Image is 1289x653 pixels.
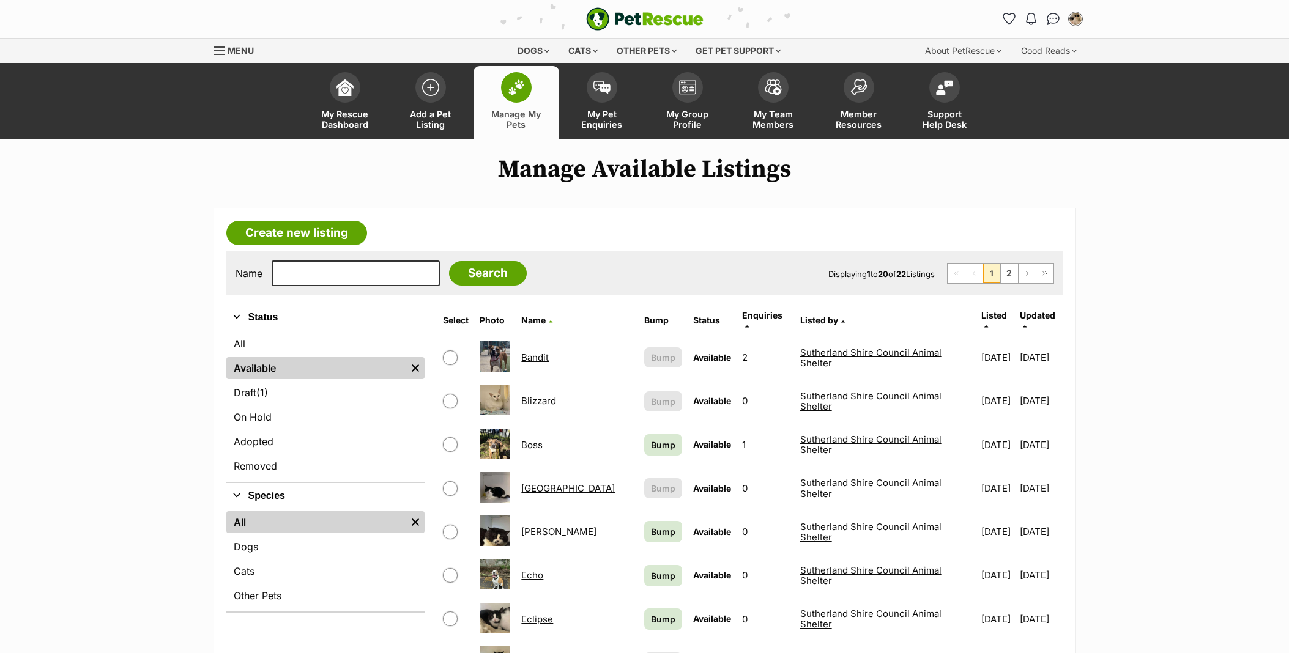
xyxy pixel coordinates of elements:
span: Previous page [965,264,983,283]
span: Name [521,315,546,325]
img: pet-enquiries-icon-7e3ad2cf08bfb03b45e93fb7055b45f3efa6380592205ae92323e6603595dc1f.svg [593,81,611,94]
a: Listed [981,310,1007,330]
strong: 1 [867,269,871,279]
button: Status [226,309,425,325]
img: notifications-46538b983faf8c2785f20acdc204bb7945ddae34d4c08c2a6579f10ce5e182be.svg [1026,13,1036,25]
span: My Pet Enquiries [574,109,630,130]
span: Member Resources [831,109,886,130]
a: Next page [1019,264,1036,283]
th: Select [438,306,474,335]
a: Page 2 [1001,264,1018,283]
span: Listed [981,310,1007,320]
td: 0 [737,511,794,553]
td: [DATE] [976,511,1019,553]
a: Sutherland Shire Council Animal Shelter [800,433,942,456]
span: Menu [228,45,254,56]
div: Species [226,509,425,611]
a: Bump [644,521,682,542]
a: Conversations [1044,9,1063,29]
td: [DATE] [1020,467,1062,509]
a: Add a Pet Listing [388,66,474,139]
a: All [226,511,407,533]
img: manage-my-pets-icon-02211641906a0b7f246fdf0571729dbe1e7629f14944591b6c1af311fb30b64b.svg [508,79,525,95]
div: Status [226,330,425,482]
a: On Hold [226,406,425,428]
a: Updated [1020,310,1055,330]
td: 0 [737,598,794,640]
a: Sutherland Shire Council Animal Shelter [800,608,942,630]
a: Listed by [800,315,845,325]
td: 1 [737,424,794,466]
strong: 22 [896,269,906,279]
a: Favourites [1000,9,1019,29]
div: About PetRescue [916,39,1010,63]
a: Cats [226,560,425,582]
a: Member Resources [816,66,902,139]
button: Bump [644,347,682,367]
button: Species [226,488,425,504]
ul: Account quick links [1000,9,1085,29]
img: group-profile-icon-3fa3cf56718a62981997c0bc7e787c4b2cf8bcc04b72c1350f741eb67cf2f40e.svg [679,80,696,95]
span: Available [693,439,731,449]
a: Sutherland Shire Council Animal Shelter [800,477,942,499]
td: [DATE] [976,380,1019,422]
a: Name [521,315,552,325]
a: Echo [521,569,543,581]
label: Name [236,268,262,279]
span: Bump [651,525,675,538]
a: Removed [226,455,425,477]
span: Bump [651,569,675,582]
img: Sutherland Shire Council Animal Shelter profile pic [1069,13,1082,25]
span: Bump [651,351,675,364]
a: Bandit [521,352,549,363]
span: Bump [651,613,675,625]
span: Available [693,570,731,580]
a: Sutherland Shire Council Animal Shelter [800,564,942,586]
span: Available [693,613,731,624]
a: My Rescue Dashboard [302,66,388,139]
a: Enquiries [742,310,782,330]
button: My account [1066,9,1085,29]
span: Available [693,352,731,363]
th: Bump [639,306,687,335]
div: Cats [560,39,606,63]
button: Bump [644,391,682,411]
td: 0 [737,467,794,509]
th: Photo [475,306,515,335]
span: Updated [1020,310,1055,320]
span: My Group Profile [660,109,715,130]
nav: Pagination [947,263,1054,284]
span: Available [693,396,731,406]
a: Adopted [226,430,425,452]
img: logo-e224e6f780fb5917bec1dbf3a21bbac754714ae5b6737aabdf751b685950b380.svg [586,7,704,31]
span: Support Help Desk [917,109,972,130]
a: Remove filter [406,357,425,379]
td: [DATE] [1020,380,1062,422]
img: chat-41dd97257d64d25036548639549fe6c8038ab92f7586957e7f3b1b290dea8141.svg [1047,13,1060,25]
div: Good Reads [1012,39,1085,63]
img: member-resources-icon-8e73f808a243e03378d46382f2149f9095a855e16c252ad45f914b54edf8863c.svg [850,79,867,95]
img: add-pet-listing-icon-0afa8454b4691262ce3f59096e99ab1cd57d4a30225e0717b998d2c9b9846f56.svg [422,79,439,96]
td: [DATE] [1020,424,1062,466]
button: Notifications [1022,9,1041,29]
span: Manage My Pets [489,109,544,130]
td: [DATE] [1020,336,1062,378]
a: Last page [1036,264,1053,283]
td: 2 [737,336,794,378]
div: Get pet support [687,39,789,63]
span: Bump [651,395,675,408]
a: All [226,333,425,355]
input: Search [449,261,527,286]
a: Dogs [226,536,425,558]
a: Bump [644,608,682,630]
a: Available [226,357,407,379]
a: Other Pets [226,585,425,607]
a: Create new listing [226,221,367,245]
div: Other pets [608,39,685,63]
td: [DATE] [976,467,1019,509]
a: Manage My Pets [474,66,559,139]
a: Blizzard [521,395,556,407]
span: Page 1 [983,264,1000,283]
span: Bump [651,438,675,451]
td: 0 [737,380,794,422]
